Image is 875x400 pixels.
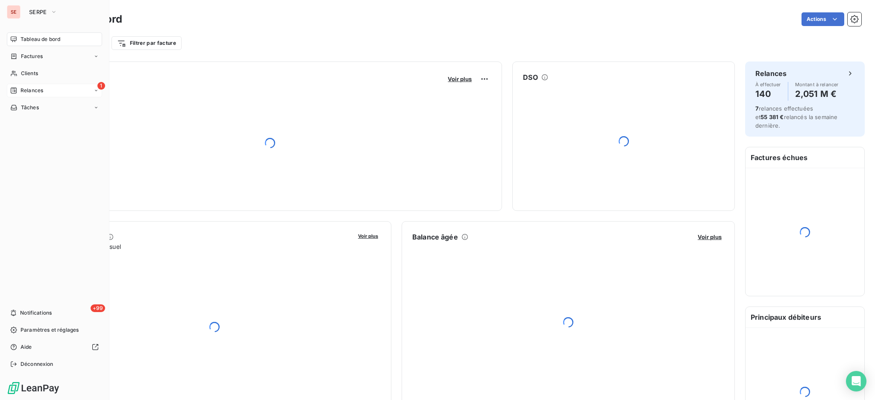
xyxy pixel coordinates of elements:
span: À effectuer [755,82,781,87]
button: Voir plus [355,232,381,239]
span: Déconnexion [21,360,53,368]
h4: 140 [755,87,781,101]
span: Voir plus [448,76,472,82]
button: Voir plus [445,75,474,83]
a: Clients [7,67,102,80]
h6: Balance âgée [412,232,458,242]
a: Aide [7,340,102,354]
div: Open Intercom Messenger [846,371,866,391]
span: Chiffre d'affaires mensuel [48,242,352,251]
span: Voir plus [358,233,378,239]
span: Montant à relancer [795,82,839,87]
span: Aide [21,343,32,351]
h6: Relances [755,68,787,79]
span: Clients [21,70,38,77]
span: +99 [91,304,105,312]
span: Voir plus [698,234,722,240]
span: SERPE [29,9,47,15]
a: Factures [7,50,102,63]
a: Tableau de bord [7,32,102,46]
span: Tableau de bord [21,35,60,43]
span: relances effectuées et relancés la semaine dernière. [755,105,837,129]
a: 1Relances [7,84,102,97]
button: Actions [802,12,844,26]
a: Paramètres et réglages [7,323,102,337]
span: 7 [755,105,759,112]
button: Filtrer par facture [112,36,182,50]
h6: DSO [523,72,537,82]
span: 55 381 € [760,114,784,120]
span: Tâches [21,104,39,111]
span: Notifications [20,309,52,317]
div: SE [7,5,21,19]
span: 1 [97,82,105,90]
a: Tâches [7,101,102,114]
span: Paramètres et réglages [21,326,79,334]
span: Factures [21,53,43,60]
span: Relances [21,87,43,94]
img: Logo LeanPay [7,381,60,395]
h6: Principaux débiteurs [746,307,864,327]
h4: 2,051 M € [795,87,839,101]
h6: Factures échues [746,147,864,168]
button: Voir plus [695,233,724,241]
